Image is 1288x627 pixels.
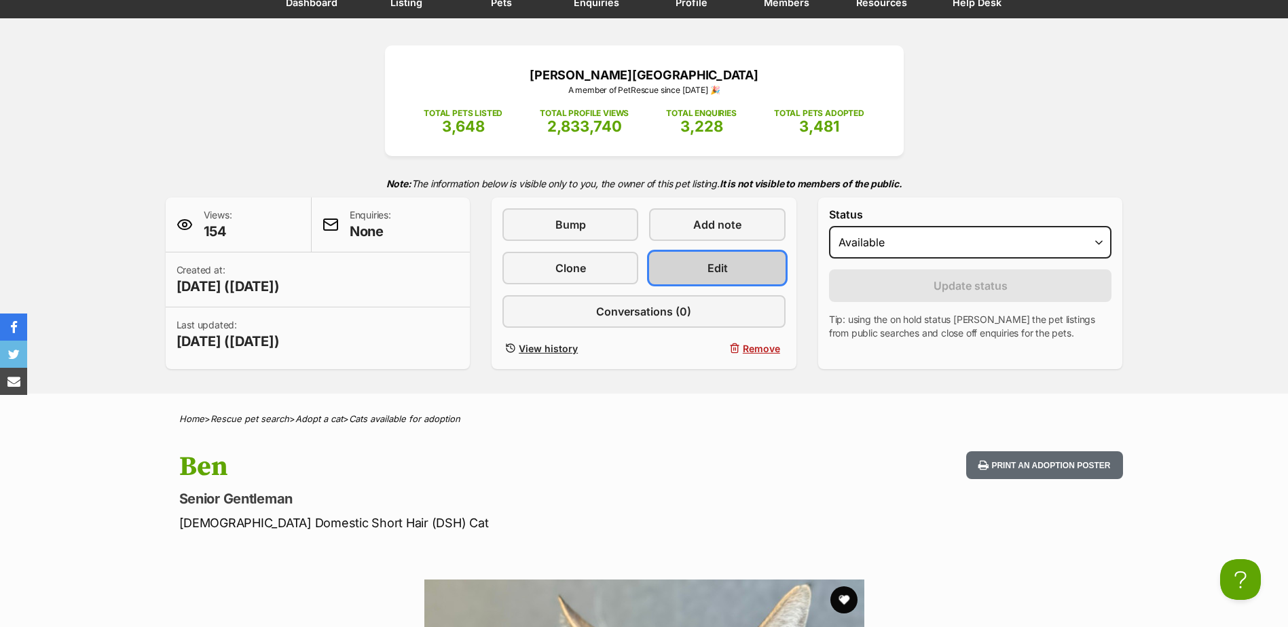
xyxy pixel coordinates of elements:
span: 3,648 [442,117,485,135]
p: TOTAL PETS LISTED [424,107,502,119]
span: Bump [555,216,586,233]
span: Remove [743,341,780,356]
p: The information below is visible only to you, the owner of this pet listing. [166,170,1123,197]
div: > > > [145,414,1143,424]
span: Update status [934,278,1008,294]
p: TOTAL PROFILE VIEWS [540,107,629,119]
a: Clone [502,252,638,284]
a: Edit [649,252,785,284]
button: favourite [830,586,858,613]
p: [PERSON_NAME][GEOGRAPHIC_DATA] [405,66,883,84]
a: Conversations (0) [502,295,786,328]
p: Created at: [177,263,280,296]
a: Bump [502,208,638,241]
strong: It is not visible to members of the public. [720,178,902,189]
p: Tip: using the on hold status [PERSON_NAME] the pet listings from public searches and close off e... [829,313,1112,340]
span: Add note [693,216,741,233]
p: Views: [204,208,232,241]
span: [DATE] ([DATE]) [177,332,280,351]
span: 3,228 [680,117,723,135]
button: Update status [829,269,1112,302]
a: View history [502,339,638,358]
label: Status [829,208,1112,221]
p: A member of PetRescue since [DATE] 🎉 [405,84,883,96]
iframe: Help Scout Beacon - Open [1220,559,1261,600]
p: TOTAL ENQUIRIES [666,107,736,119]
span: View history [519,341,578,356]
p: TOTAL PETS ADOPTED [774,107,864,119]
span: Clone [555,260,586,276]
span: Edit [707,260,728,276]
button: Remove [649,339,785,358]
strong: Note: [386,178,411,189]
span: [DATE] ([DATE]) [177,277,280,296]
span: 2,833,740 [547,117,622,135]
p: Senior Gentleman [179,489,754,508]
h1: Ben [179,451,754,482]
a: Cats available for adoption [349,413,460,424]
p: Last updated: [177,318,280,351]
span: 154 [204,222,232,241]
a: Adopt a cat [295,413,343,424]
span: None [350,222,391,241]
button: Print an adoption poster [966,451,1122,479]
p: Enquiries: [350,208,391,241]
span: Conversations (0) [596,303,691,320]
p: [DEMOGRAPHIC_DATA] Domestic Short Hair (DSH) Cat [179,514,754,532]
a: Rescue pet search [210,413,289,424]
a: Home [179,413,204,424]
a: Add note [649,208,785,241]
span: 3,481 [799,117,839,135]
